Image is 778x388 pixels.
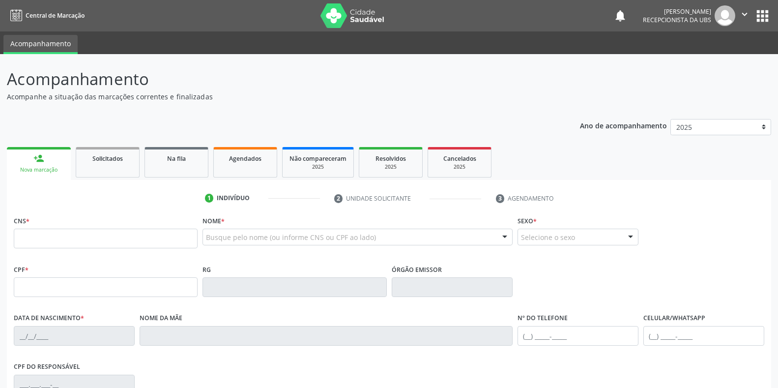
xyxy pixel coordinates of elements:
p: Acompanhe a situação das marcações correntes e finalizadas [7,91,542,102]
span: Recepcionista da UBS [643,16,711,24]
button: apps [754,7,771,25]
i:  [739,9,750,20]
label: CPF do responsável [14,359,80,375]
label: Celular/WhatsApp [643,311,705,326]
span: Na fila [167,154,186,163]
div: Nova marcação [14,166,64,174]
label: Nome da mãe [140,311,182,326]
a: Acompanhamento [3,35,78,54]
span: Cancelados [443,154,476,163]
label: Sexo [518,213,537,229]
a: Central de Marcação [7,7,85,24]
span: Solicitados [92,154,123,163]
input: (__) _____-_____ [643,326,764,346]
div: 2025 [366,163,415,171]
span: Selecione o sexo [521,232,575,242]
span: Agendados [229,154,261,163]
input: __/__/____ [14,326,135,346]
div: 2025 [289,163,346,171]
label: Órgão emissor [392,262,442,277]
button:  [735,5,754,26]
button: notifications [613,9,627,23]
span: Central de Marcação [26,11,85,20]
span: Resolvidos [375,154,406,163]
img: img [715,5,735,26]
label: Nome [202,213,225,229]
div: 1 [205,194,214,203]
label: CNS [14,213,29,229]
span: Não compareceram [289,154,346,163]
div: 2025 [435,163,484,171]
label: CPF [14,262,29,277]
p: Acompanhamento [7,67,542,91]
p: Ano de acompanhamento [580,119,667,131]
span: Busque pelo nome (ou informe CNS ou CPF ao lado) [206,232,376,242]
div: person_add [33,153,44,164]
label: RG [202,262,211,277]
label: Data de nascimento [14,311,84,326]
label: Nº do Telefone [518,311,568,326]
div: Indivíduo [217,194,250,203]
input: (__) _____-_____ [518,326,638,346]
div: [PERSON_NAME] [643,7,711,16]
